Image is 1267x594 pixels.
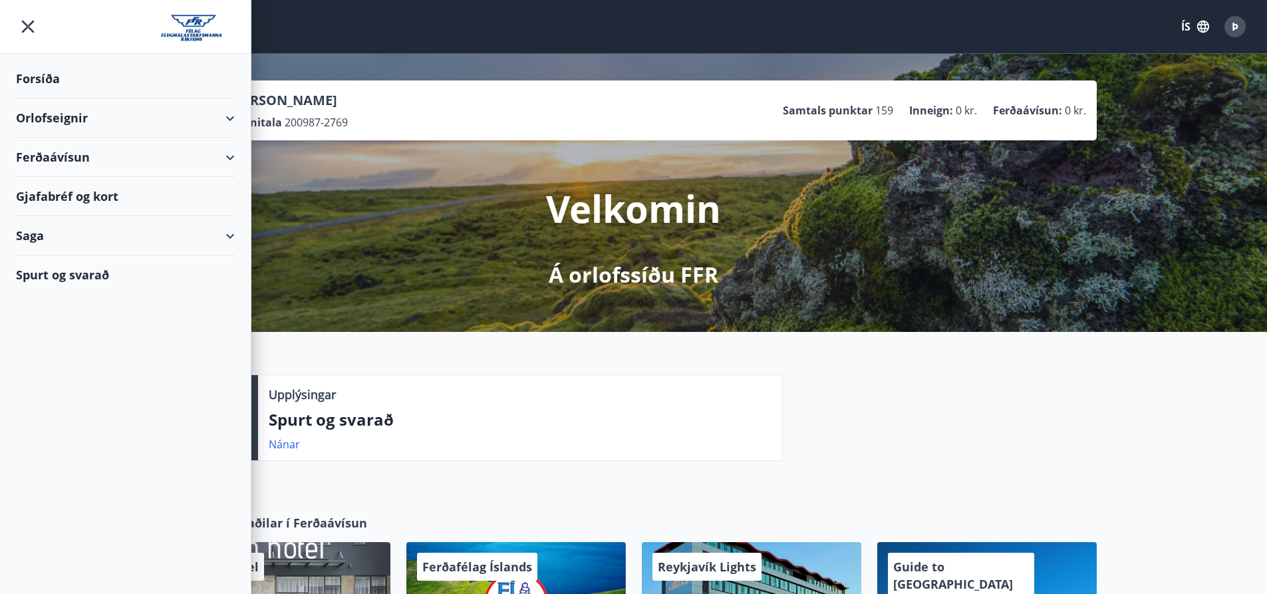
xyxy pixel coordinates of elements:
span: 0 kr. [956,103,977,118]
p: [PERSON_NAME] [229,91,348,110]
img: union_logo [161,15,235,41]
a: Nánar [269,437,300,452]
span: Samstarfsaðilar í Ferðaávísun [187,514,367,531]
button: Þ [1219,11,1251,43]
p: Spurt og svarað [269,408,772,431]
p: Á orlofssíðu FFR [549,260,718,289]
div: Saga [16,216,235,255]
p: Kennitala [229,115,282,130]
span: 159 [875,103,893,118]
span: Ferðafélag Íslands [422,559,532,575]
div: Spurt og svarað [16,255,235,294]
p: Velkomin [546,183,721,233]
span: Guide to [GEOGRAPHIC_DATA] [893,559,1013,592]
p: Ferðaávísun : [993,103,1062,118]
span: 0 kr. [1065,103,1086,118]
button: menu [16,15,40,39]
p: Samtals punktar [783,103,873,118]
div: Forsíða [16,59,235,98]
div: Ferðaávísun [16,138,235,177]
p: Inneign : [909,103,953,118]
button: ÍS [1174,15,1216,39]
span: Reykjavík Lights [658,559,756,575]
p: Upplýsingar [269,386,336,403]
span: 200987-2769 [285,115,348,130]
span: Þ [1232,19,1238,34]
div: Orlofseignir [16,98,235,138]
div: Gjafabréf og kort [16,177,235,216]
